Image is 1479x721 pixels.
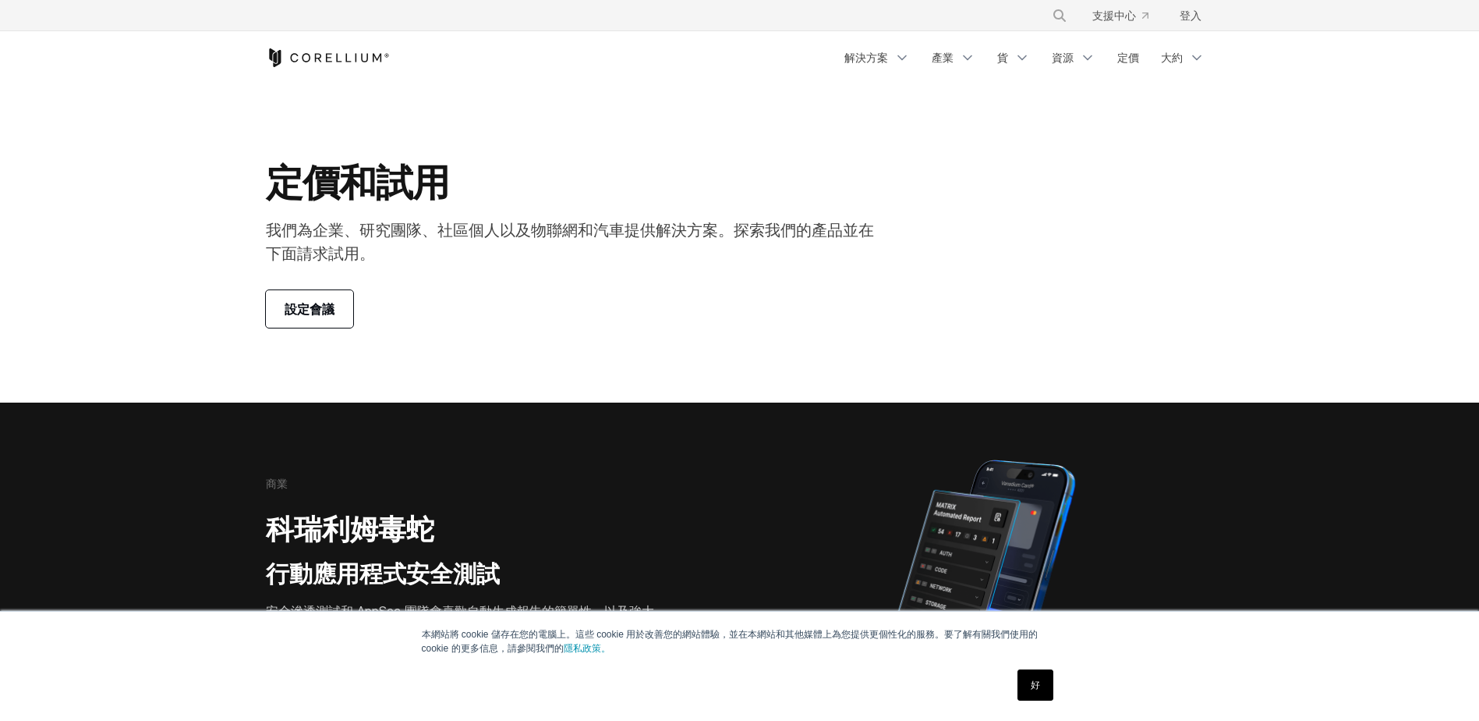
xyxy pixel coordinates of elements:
[266,48,390,67] a: 科瑞利姆首頁
[266,159,887,206] h1: 定價和試用
[285,300,334,318] span: 設定會議
[1033,2,1214,30] div: 導覽功能表
[266,559,665,589] h3: 行動應用程式安全測試
[1167,2,1214,30] a: 登入
[997,50,1008,66] font: 貨
[1046,2,1074,30] button: 尋
[266,602,665,639] p: 安全滲透測試和 AppSec 團隊會喜歡自動生成報告的簡單性，以及強大的移動應用程序安全測試工具，以實現高級測試和修復。
[1017,669,1053,701] a: 好
[1092,8,1136,23] font: 支援中心
[266,218,887,265] p: 我們為企業、研究團隊、社區個人以及物聯網和汽車提供解決方案。探索我們的產品並在下面請求試用。
[844,50,888,66] font: 解決方案
[1108,44,1148,72] a: 定價
[266,477,288,491] h6: 商業
[266,290,353,328] a: 設定會議
[564,643,610,654] a: 隱私政策。
[266,512,665,547] h2: 科瑞利姆毒蛇
[422,627,1058,655] p: 本網站將 cookie 儲存在您的電腦上。這些 cookie 用於改善您的網站體驗，並在本網站和其他媒體上為您提供更個性化的服務。要了解有關我們使用的 cookie 的更多信息，請參閱我們的
[1161,50,1183,66] font: 大約
[1052,50,1074,66] font: 資源
[932,50,954,66] font: 產業
[835,44,1214,72] div: 導覽功能表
